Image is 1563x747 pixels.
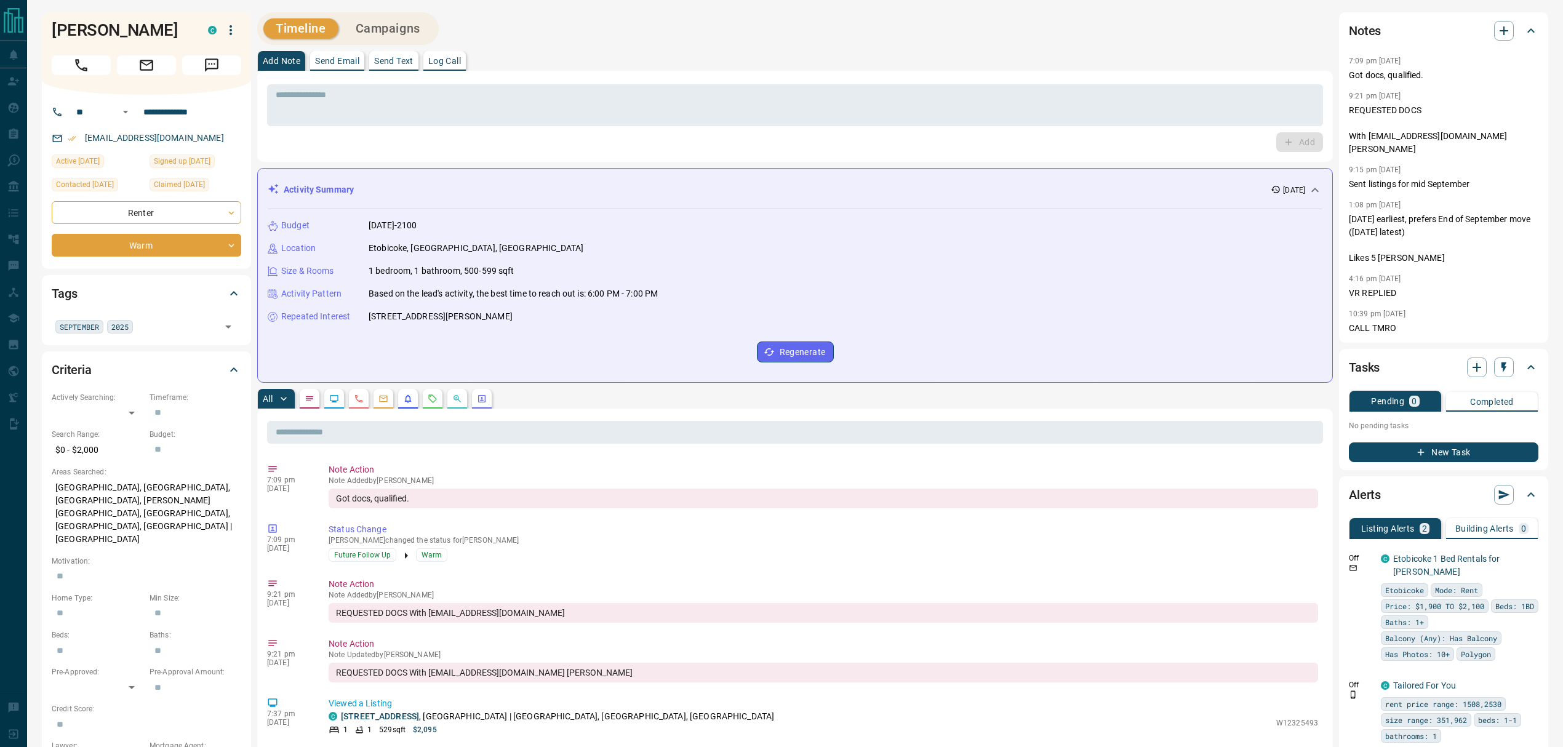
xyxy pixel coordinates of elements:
div: Activity Summary[DATE] [268,178,1322,201]
p: [STREET_ADDRESS][PERSON_NAME] [369,310,513,323]
p: 9:21 pm [DATE] [1349,92,1401,100]
p: 529 sqft [379,724,406,735]
span: bathrooms: 1 [1385,730,1437,742]
svg: Push Notification Only [1349,690,1357,699]
p: 2 [1422,524,1427,533]
p: 1 [343,724,348,735]
p: Status Change [329,523,1318,536]
div: condos.ca [1381,681,1389,690]
p: [DATE] earliest, prefers End of September move ([DATE] latest) Likes 5 [PERSON_NAME] [1349,213,1538,265]
div: REQUESTED DOCS With [EMAIL_ADDRESS][DOMAIN_NAME] [329,603,1318,623]
div: Criteria [52,355,241,385]
span: Etobicoke [1385,584,1424,596]
a: [EMAIL_ADDRESS][DOMAIN_NAME] [85,133,224,143]
a: [STREET_ADDRESS] [341,711,419,721]
button: New Task [1349,442,1538,462]
p: 9:21 pm [267,590,310,599]
p: [DATE] [267,599,310,607]
p: Areas Searched: [52,466,241,477]
p: [DATE] [267,658,310,667]
p: 7:37 pm [267,709,310,718]
span: Mode: Rent [1435,584,1478,596]
p: Log Call [428,57,461,65]
div: Alerts [1349,480,1538,509]
div: REQUESTED DOCS With [EMAIL_ADDRESS][DOMAIN_NAME] [PERSON_NAME] [329,663,1318,682]
h2: Tasks [1349,358,1380,377]
p: Note Action [329,578,1318,591]
p: [DATE] [267,718,310,727]
p: Building Alerts [1455,524,1514,533]
p: Add Note [263,57,300,65]
a: Etobicoke 1 Bed Rentals for [PERSON_NAME] [1393,554,1500,577]
svg: Lead Browsing Activity [329,394,339,404]
p: Note Added by [PERSON_NAME] [329,476,1318,485]
div: Notes [1349,16,1538,46]
p: Location [281,242,316,255]
p: No pending tasks [1349,417,1538,435]
p: 4:16 pm [DATE] [1349,274,1401,283]
span: Message [182,55,241,75]
p: Off [1349,679,1373,690]
svg: Opportunities [452,394,462,404]
h2: Criteria [52,360,92,380]
p: Activity Pattern [281,287,342,300]
div: Mon Aug 11 2025 [52,178,143,195]
h2: Alerts [1349,485,1381,505]
svg: Email [1349,564,1357,572]
div: condos.ca [329,712,337,721]
span: Baths: 1+ [1385,616,1424,628]
span: Warm [422,549,442,561]
p: 9:21 pm [267,650,310,658]
p: Send Email [315,57,359,65]
button: Open [118,105,133,119]
p: 0 [1412,397,1417,405]
div: Tasks [1349,353,1538,382]
h2: Notes [1349,21,1381,41]
p: Budget [281,219,310,232]
p: All [263,394,273,403]
p: Beds: [52,629,143,641]
button: Regenerate [757,342,834,362]
svg: Requests [428,394,438,404]
p: $2,095 [413,724,437,735]
button: Timeline [263,18,338,39]
span: Active [DATE] [56,155,100,167]
p: Min Size: [150,593,241,604]
span: Claimed [DATE] [154,178,205,191]
p: VR REPLIED [1349,287,1538,300]
p: Size & Rooms [281,265,334,278]
p: Repeated Interest [281,310,350,323]
span: Has Photos: 10+ [1385,648,1450,660]
h2: Tags [52,284,77,303]
p: 7:09 pm [267,535,310,544]
button: Open [220,318,237,335]
p: Sent listings for mid September [1349,178,1538,191]
p: Completed [1470,397,1514,406]
p: Etobicoke, [GEOGRAPHIC_DATA], [GEOGRAPHIC_DATA] [369,242,583,255]
p: Listing Alerts [1361,524,1415,533]
p: Pre-Approval Amount: [150,666,241,677]
p: W12325493 [1276,717,1318,729]
p: [DATE] [267,544,310,553]
svg: Agent Actions [477,394,487,404]
p: Pre-Approved: [52,666,143,677]
p: [DATE] [267,484,310,493]
p: Based on the lead's activity, the best time to reach out is: 6:00 PM - 7:00 PM [369,287,658,300]
div: Tue Aug 12 2025 [52,154,143,172]
span: Future Follow Up [334,549,391,561]
p: [PERSON_NAME] changed the status for [PERSON_NAME] [329,536,1318,545]
div: Mon Mar 31 2025 [150,154,241,172]
p: Motivation: [52,556,241,567]
p: 1:08 pm [DATE] [1349,201,1401,209]
p: Actively Searching: [52,392,143,403]
p: Baths: [150,629,241,641]
svg: Emails [378,394,388,404]
p: 9:15 pm [DATE] [1349,166,1401,174]
div: Warm [52,234,241,257]
p: , [GEOGRAPHIC_DATA] | [GEOGRAPHIC_DATA], [GEOGRAPHIC_DATA], [GEOGRAPHIC_DATA] [341,710,774,723]
p: [DATE] [1283,185,1305,196]
div: Got docs, qualified. [329,489,1318,508]
button: Campaigns [343,18,433,39]
p: Budget: [150,429,241,440]
span: Balcony (Any): Has Balcony [1385,632,1497,644]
